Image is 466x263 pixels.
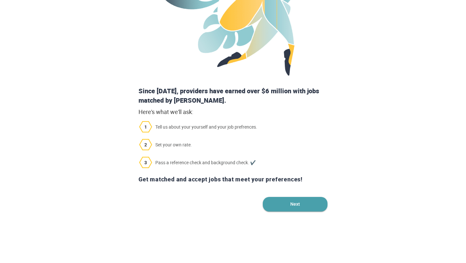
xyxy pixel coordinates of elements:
div: Here's what we'll ask: [136,108,330,116]
span: 1 [139,124,152,130]
span: 3 [139,159,152,166]
span: Set your own rate. [136,139,330,150]
span: 2 [139,142,152,148]
div: Get matched and accept jobs that meet your preferences! [136,172,330,187]
span: Tell us about your yourself and your job prefrences. [136,121,330,132]
div: Since [DATE], providers have earned over $6 million with jobs matched by [PERSON_NAME]. [136,86,330,105]
span: Pass a reference check and background check. ✔️ [136,157,330,168]
button: Next [263,197,327,212]
img: 2 [139,139,152,150]
img: 1 [139,121,152,132]
img: 3 [139,157,152,168]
